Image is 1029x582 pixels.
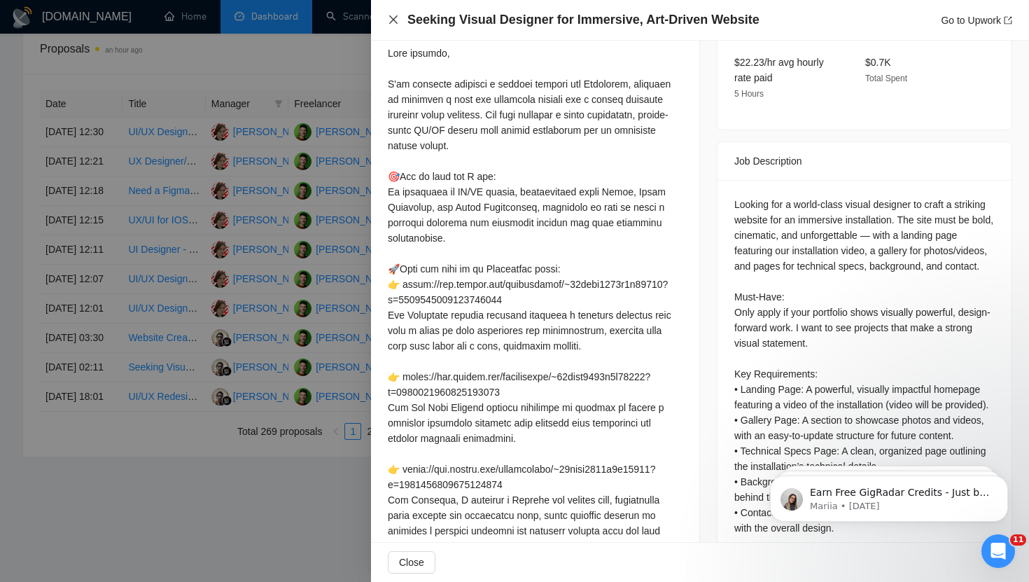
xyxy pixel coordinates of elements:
[865,57,891,68] span: $0.7K
[388,14,399,26] button: Close
[734,142,995,180] div: Job Description
[1010,534,1026,546] span: 11
[1004,16,1012,25] span: export
[388,14,399,25] span: close
[981,534,1015,568] iframe: Intercom live chat
[399,555,424,570] span: Close
[865,74,907,83] span: Total Spent
[734,197,995,582] div: Looking for a world-class visual designer to craft a striking website for an immersive installati...
[407,11,759,29] h4: Seeking Visual Designer for Immersive, Art-Driven Website
[734,57,824,83] span: $22.23/hr avg hourly rate paid
[734,89,764,99] span: 5 Hours
[749,446,1029,544] iframe: Intercom notifications message
[941,15,1012,26] a: Go to Upworkexport
[388,551,435,574] button: Close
